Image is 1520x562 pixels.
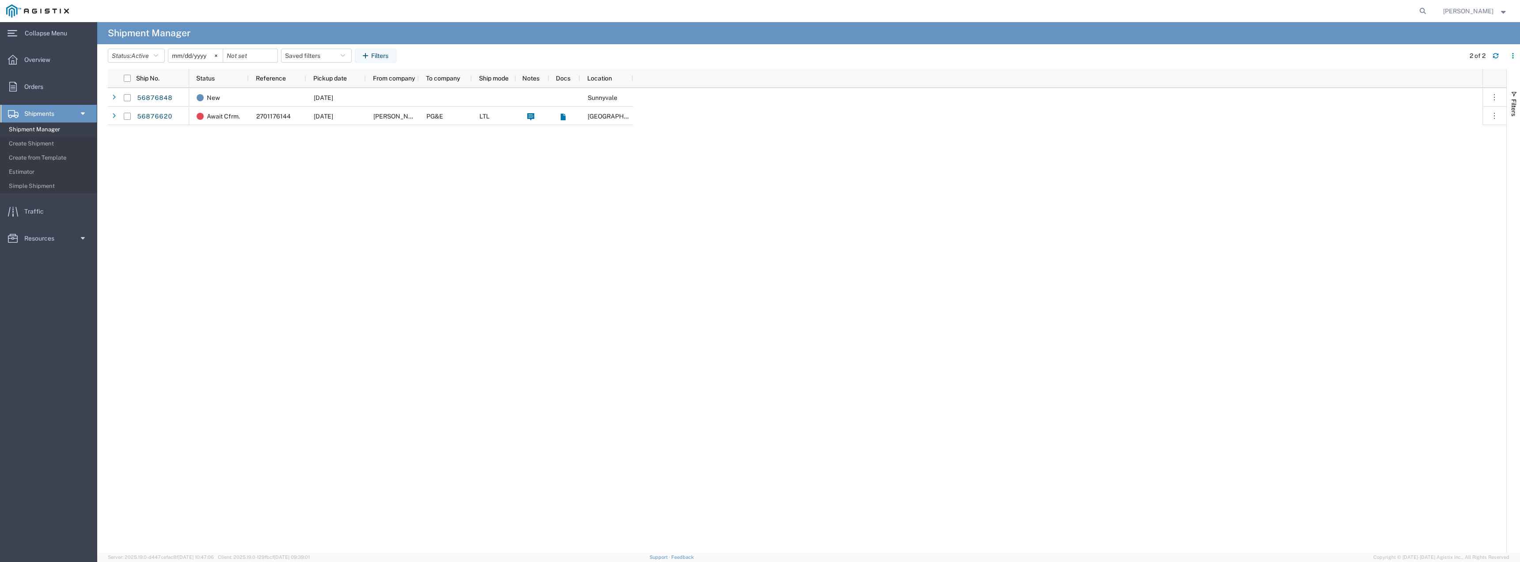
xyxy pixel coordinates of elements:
[313,75,347,82] span: Pickup date
[0,105,97,122] a: Shipments
[9,121,91,138] span: Shipment Manager
[256,75,286,82] span: Reference
[131,52,149,59] span: Active
[25,24,73,42] span: Collapse Menu
[588,113,651,120] span: Fresno DC
[108,22,190,44] h4: Shipment Manager
[355,49,396,63] button: Filters
[108,554,214,560] span: Server: 2025.19.0-d447cefac8f
[137,91,173,105] a: 56876848
[196,75,215,82] span: Status
[9,135,91,153] span: Create Shipment
[373,75,415,82] span: From company
[9,177,91,195] span: Simple Shipment
[587,75,612,82] span: Location
[0,51,97,69] a: Overview
[426,113,443,120] span: PG&E
[24,105,61,122] span: Shipments
[556,75,570,82] span: Docs
[136,75,160,82] span: Ship No.
[24,203,50,220] span: Traffic
[426,75,460,82] span: To company
[256,113,291,120] span: 2701176144
[108,49,165,63] button: Status:Active
[1470,51,1486,61] div: 2 of 2
[1510,99,1517,116] span: Filters
[281,49,352,63] button: Saved filters
[650,554,672,560] a: Support
[522,75,540,82] span: Notes
[223,49,277,62] input: Not set
[314,113,333,120] span: 09/19/2025
[24,51,57,69] span: Overview
[1443,6,1508,16] button: [PERSON_NAME]
[9,149,91,167] span: Create from Template
[373,113,424,120] span: VALIN
[168,49,223,62] input: Not set
[0,229,97,247] a: Resources
[274,554,310,560] span: [DATE] 09:39:01
[6,4,69,18] img: logo
[314,94,333,101] span: 09/19/2025
[24,78,49,96] span: Orders
[137,110,173,124] a: 56876620
[0,203,97,220] a: Traffic
[671,554,694,560] a: Feedback
[207,107,240,126] span: Await Cfrm.
[218,554,310,560] span: Client: 2025.19.0-129fbcf
[479,113,490,120] span: LTL
[1373,554,1509,561] span: Copyright © [DATE]-[DATE] Agistix Inc., All Rights Reserved
[588,94,617,101] span: Sunnyvale
[9,163,91,181] span: Estimator
[0,78,97,96] a: Orders
[1443,6,1493,16] span: David Rosales
[24,229,61,247] span: Resources
[207,88,220,107] span: New
[178,554,214,560] span: [DATE] 10:47:06
[479,75,509,82] span: Ship mode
